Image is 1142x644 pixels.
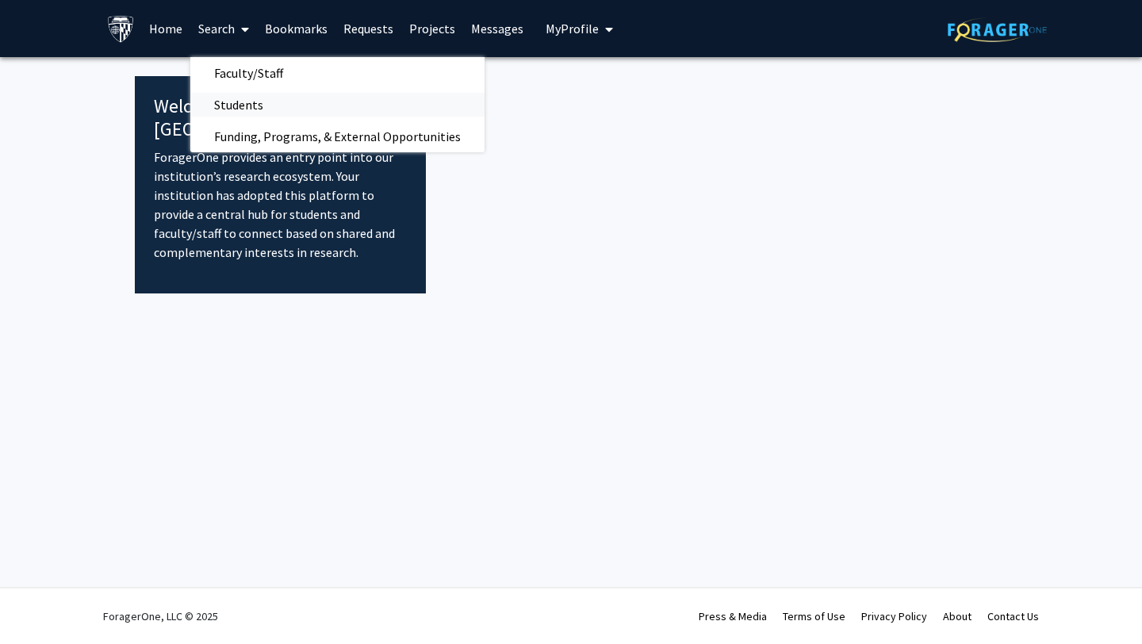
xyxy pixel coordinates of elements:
[987,609,1039,623] a: Contact Us
[190,89,287,121] span: Students
[12,573,67,632] iframe: Chat
[190,121,485,152] span: Funding, Programs, & External Opportunities
[190,61,485,85] a: Faculty/Staff
[107,15,135,43] img: Johns Hopkins University Logo
[861,609,927,623] a: Privacy Policy
[190,1,257,56] a: Search
[190,125,485,148] a: Funding, Programs, & External Opportunities
[546,21,599,36] span: My Profile
[943,609,971,623] a: About
[699,609,767,623] a: Press & Media
[335,1,401,56] a: Requests
[154,95,407,141] h4: Welcome to [GEOGRAPHIC_DATA]
[103,588,218,644] div: ForagerOne, LLC © 2025
[154,148,407,262] p: ForagerOne provides an entry point into our institution’s research ecosystem. Your institution ha...
[463,1,531,56] a: Messages
[257,1,335,56] a: Bookmarks
[948,17,1047,42] img: ForagerOne Logo
[190,93,485,117] a: Students
[783,609,845,623] a: Terms of Use
[401,1,463,56] a: Projects
[141,1,190,56] a: Home
[190,57,307,89] span: Faculty/Staff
